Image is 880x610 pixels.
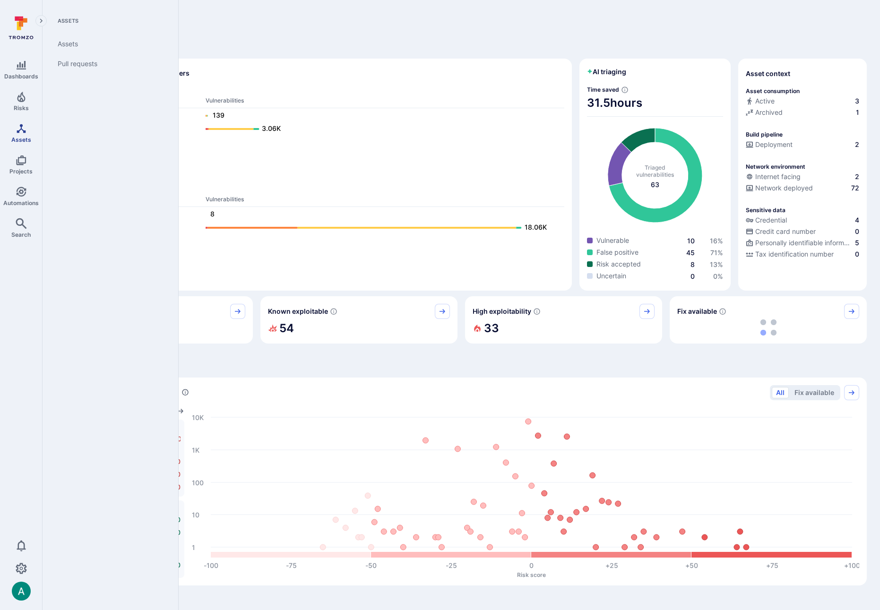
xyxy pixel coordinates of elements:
[12,582,31,601] img: ACg8ocLSa5mPYBaXNx3eFu_EmspyJX0laNWN7cXOFirfQ7srZveEpg=s96-c
[50,17,167,25] span: Assets
[330,308,337,315] svg: Confirmed exploitable by KEV
[746,215,859,225] a: Credential4
[651,180,659,189] span: total
[755,215,787,225] span: Credential
[446,561,457,569] text: -25
[605,561,618,569] text: +25
[38,17,44,25] i: Expand navigation menu
[746,69,790,78] span: Asset context
[746,108,859,119] div: Code repository is archived
[50,34,167,54] a: Assets
[855,249,859,259] span: 0
[181,387,189,397] div: Number of vulnerabilities in status 'Open' 'Triaged' and 'In process' grouped by score
[596,236,629,245] span: Vulnerable
[746,183,859,195] div: Evidence that the asset is packaged and deployed somewhere
[713,272,723,280] span: 0 %
[746,96,859,108] div: Commits seen in the last 180 days
[3,199,39,206] span: Automations
[844,561,860,569] text: +100
[746,140,859,151] div: Configured deployment pipeline
[855,140,859,149] span: 2
[533,308,541,315] svg: EPSS score ≥ 0.7
[766,561,778,569] text: +75
[484,319,499,338] h2: 33
[365,561,377,569] text: -50
[760,319,776,335] img: Loading...
[855,96,859,106] span: 3
[855,238,859,248] span: 5
[746,131,783,138] p: Build pipeline
[755,183,813,193] span: Network deployed
[855,172,859,181] span: 2
[719,308,726,315] svg: Vulnerabilities with fix available
[746,87,800,95] p: Asset consumption
[746,96,775,106] div: Active
[713,272,723,280] a: 0%
[746,238,853,248] div: Personally identifiable information (PII)
[525,223,547,231] text: 18.06K
[746,96,859,106] a: Active3
[755,96,775,106] span: Active
[746,163,805,170] p: Network environment
[63,86,564,93] span: Dev scanners
[746,183,859,193] a: Network deployed72
[746,249,859,259] a: Tax identification number0
[473,307,531,316] span: High exploitability
[746,249,859,261] div: Evidence indicative of processing tax identification numbers
[204,561,218,569] text: -100
[746,140,859,149] a: Deployment2
[11,231,31,238] span: Search
[746,227,816,236] div: Credit card number
[710,260,723,268] span: 13 %
[746,238,859,248] a: Personally identifiable information (PII)5
[192,478,204,486] text: 100
[746,183,813,193] div: Network deployed
[746,172,801,181] div: Internet facing
[213,111,224,119] text: 139
[206,123,555,135] a: 3.06K
[9,168,33,175] span: Projects
[755,108,783,117] span: Archived
[529,561,534,569] text: 0
[851,183,859,193] span: 72
[690,260,695,268] a: 8
[192,543,195,551] text: 1
[746,172,859,183] div: Evidence that an asset is internet facing
[670,296,867,344] div: Fix available
[11,136,31,143] span: Assets
[755,238,853,248] span: Personally identifiable information (PII)
[677,307,717,316] span: Fix available
[587,95,723,111] span: 31.5 hours
[746,172,859,181] a: Internet facing2
[56,359,867,372] span: Prioritize
[517,571,546,578] text: Risk score
[206,222,555,233] a: 18.06K
[746,108,783,117] div: Archived
[746,215,787,225] div: Credential
[205,96,564,108] th: Vulnerabilities
[755,249,834,259] span: Tax identification number
[286,561,297,569] text: -75
[206,209,555,220] a: 8
[14,104,29,112] span: Risks
[856,108,859,117] span: 1
[260,296,457,344] div: Known exploitable
[636,164,674,178] span: Triaged vulnerabilities
[687,237,695,245] span: 10
[746,249,834,259] div: Tax identification number
[686,249,695,257] a: 45
[677,319,859,336] div: loading spinner
[855,215,859,225] span: 4
[205,195,564,207] th: Vulnerabilities
[12,582,31,601] div: Arjan Dehar
[63,184,564,191] span: Ops scanners
[268,307,328,316] span: Known exploitable
[755,172,801,181] span: Internet facing
[690,272,695,280] a: 0
[210,210,215,218] text: 8
[4,73,38,80] span: Dashboards
[465,296,662,344] div: High exploitability
[790,387,838,398] button: Fix available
